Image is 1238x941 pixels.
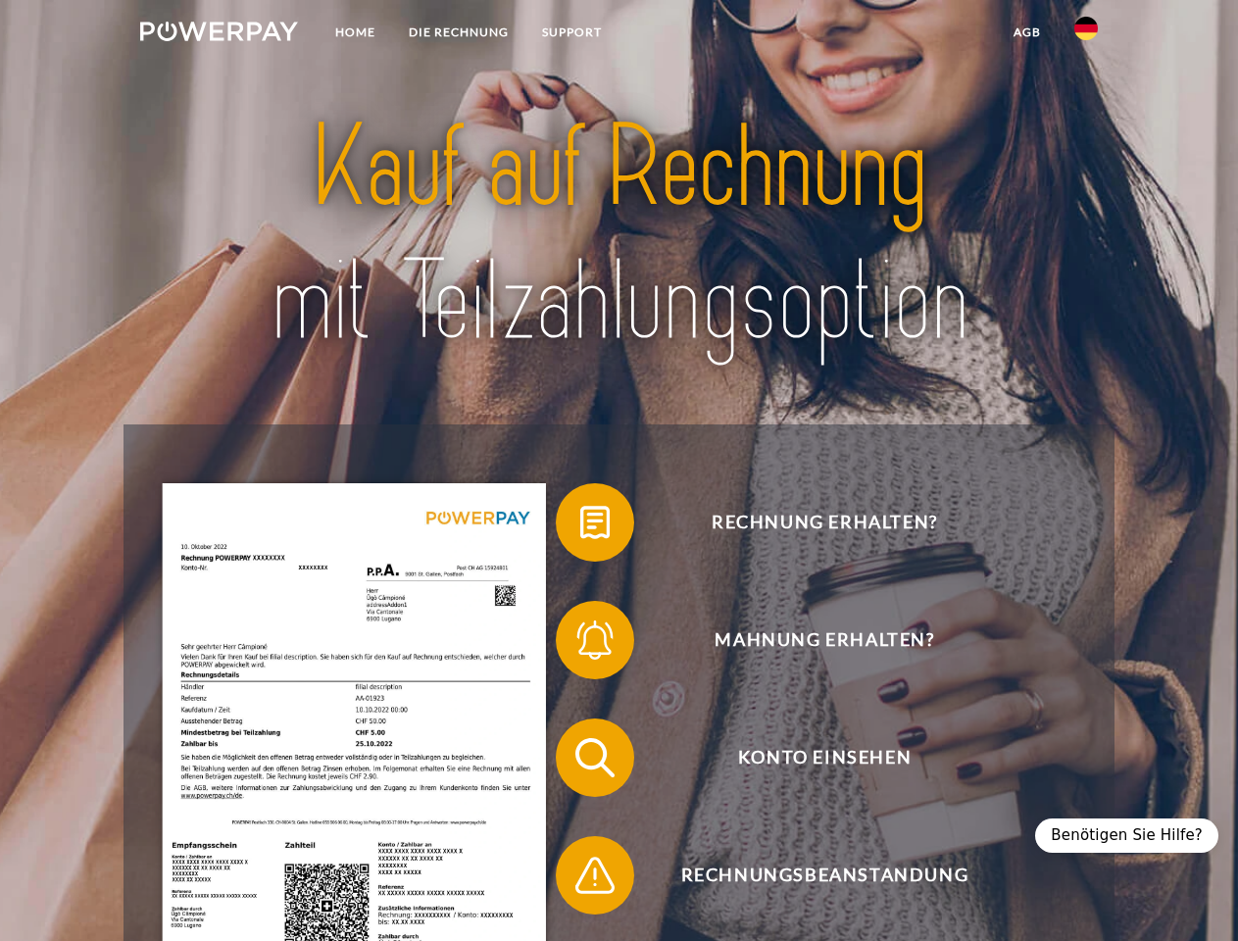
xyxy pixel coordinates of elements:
button: Mahnung erhalten? [556,601,1065,679]
span: Rechnungsbeanstandung [584,836,1065,915]
img: qb_search.svg [570,733,619,782]
img: title-powerpay_de.svg [187,94,1051,375]
button: Rechnungsbeanstandung [556,836,1065,915]
div: Benötigen Sie Hilfe? [1035,818,1218,853]
span: Konto einsehen [584,718,1065,797]
img: qb_bill.svg [570,498,619,547]
img: de [1074,17,1098,40]
img: qb_bell.svg [570,616,619,665]
span: Rechnung erhalten? [584,483,1065,562]
a: DIE RECHNUNG [392,15,525,50]
a: agb [997,15,1058,50]
a: SUPPORT [525,15,619,50]
a: Home [319,15,392,50]
img: logo-powerpay-white.svg [140,22,298,41]
button: Konto einsehen [556,718,1065,797]
img: qb_warning.svg [570,851,619,900]
button: Rechnung erhalten? [556,483,1065,562]
span: Mahnung erhalten? [584,601,1065,679]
